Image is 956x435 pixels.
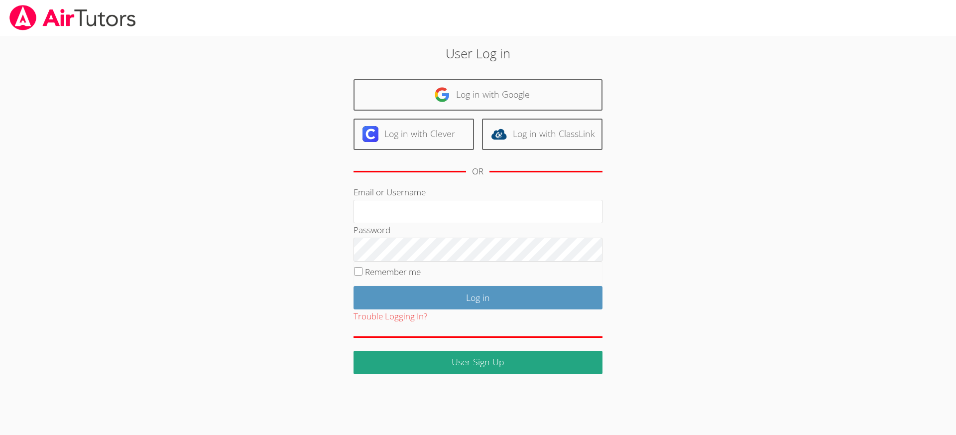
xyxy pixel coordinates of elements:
label: Email or Username [354,186,426,198]
img: google-logo-50288ca7cdecda66e5e0955fdab243c47b7ad437acaf1139b6f446037453330a.svg [434,87,450,103]
input: Log in [354,286,602,309]
a: Log in with ClassLink [482,119,602,150]
a: Log in with Clever [354,119,474,150]
img: airtutors_banner-c4298cdbf04f3fff15de1276eac7730deb9818008684d7c2e4769d2f7ddbe033.png [8,5,137,30]
img: clever-logo-6eab21bc6e7a338710f1a6ff85c0baf02591cd810cc4098c63d3a4b26e2feb20.svg [362,126,378,142]
div: OR [472,164,483,179]
label: Password [354,224,390,236]
a: Log in with Google [354,79,602,111]
button: Trouble Logging In? [354,309,427,324]
label: Remember me [365,266,421,278]
a: User Sign Up [354,351,602,374]
img: classlink-logo-d6bb404cc1216ec64c9a2012d9dc4662098be43eaf13dc465df04b49fa7ab582.svg [491,126,507,142]
h2: User Log in [220,44,736,63]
